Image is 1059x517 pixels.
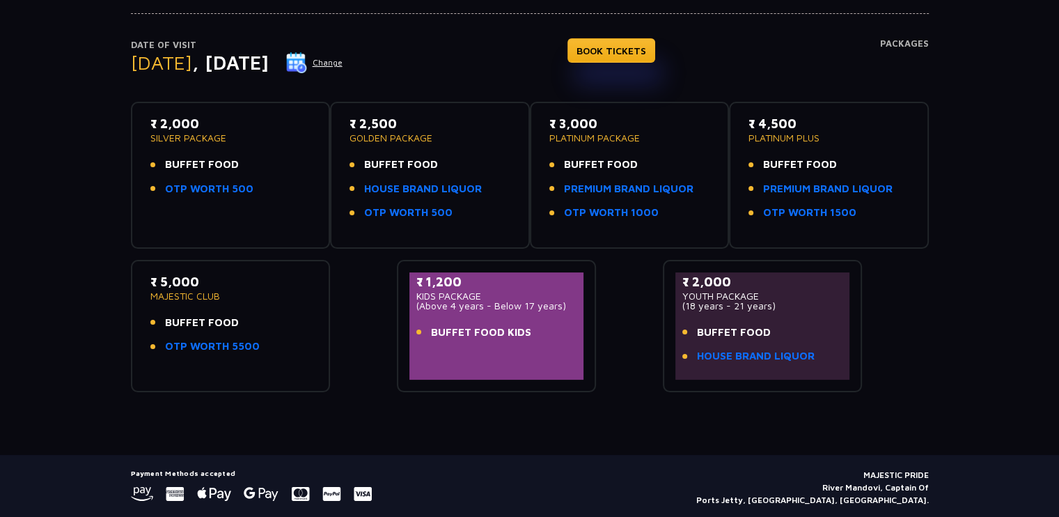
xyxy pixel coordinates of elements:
[416,272,577,291] p: ₹ 1,200
[192,51,269,74] span: , [DATE]
[682,301,843,311] p: (18 years - 21 years)
[564,157,638,173] span: BUFFET FOOD
[696,469,929,507] p: MAJESTIC PRIDE River Mandovi, Captain Of Ports Jetty, [GEOGRAPHIC_DATA], [GEOGRAPHIC_DATA].
[682,272,843,291] p: ₹ 2,000
[682,291,843,301] p: YOUTH PACKAGE
[350,133,510,143] p: GOLDEN PACKAGE
[880,38,929,88] h4: Packages
[131,51,192,74] span: [DATE]
[285,52,343,74] button: Change
[165,181,253,197] a: OTP WORTH 500
[416,291,577,301] p: KIDS PACKAGE
[748,133,909,143] p: PLATINUM PLUS
[549,133,710,143] p: PLATINUM PACKAGE
[150,272,311,291] p: ₹ 5,000
[567,38,655,63] a: BOOK TICKETS
[350,114,510,133] p: ₹ 2,500
[697,325,771,341] span: BUFFET FOOD
[131,38,343,52] p: Date of Visit
[165,315,239,331] span: BUFFET FOOD
[131,469,372,477] h5: Payment Methods accepted
[165,339,260,355] a: OTP WORTH 5500
[165,157,239,173] span: BUFFET FOOD
[150,133,311,143] p: SILVER PACKAGE
[549,114,710,133] p: ₹ 3,000
[697,348,815,364] a: HOUSE BRAND LIQUOR
[763,157,837,173] span: BUFFET FOOD
[364,157,438,173] span: BUFFET FOOD
[364,181,482,197] a: HOUSE BRAND LIQUOR
[431,325,531,341] span: BUFFET FOOD KIDS
[763,181,893,197] a: PREMIUM BRAND LIQUOR
[564,205,659,221] a: OTP WORTH 1000
[763,205,856,221] a: OTP WORTH 1500
[364,205,453,221] a: OTP WORTH 500
[150,291,311,301] p: MAJESTIC CLUB
[416,301,577,311] p: (Above 4 years - Below 17 years)
[150,114,311,133] p: ₹ 2,000
[748,114,909,133] p: ₹ 4,500
[564,181,693,197] a: PREMIUM BRAND LIQUOR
